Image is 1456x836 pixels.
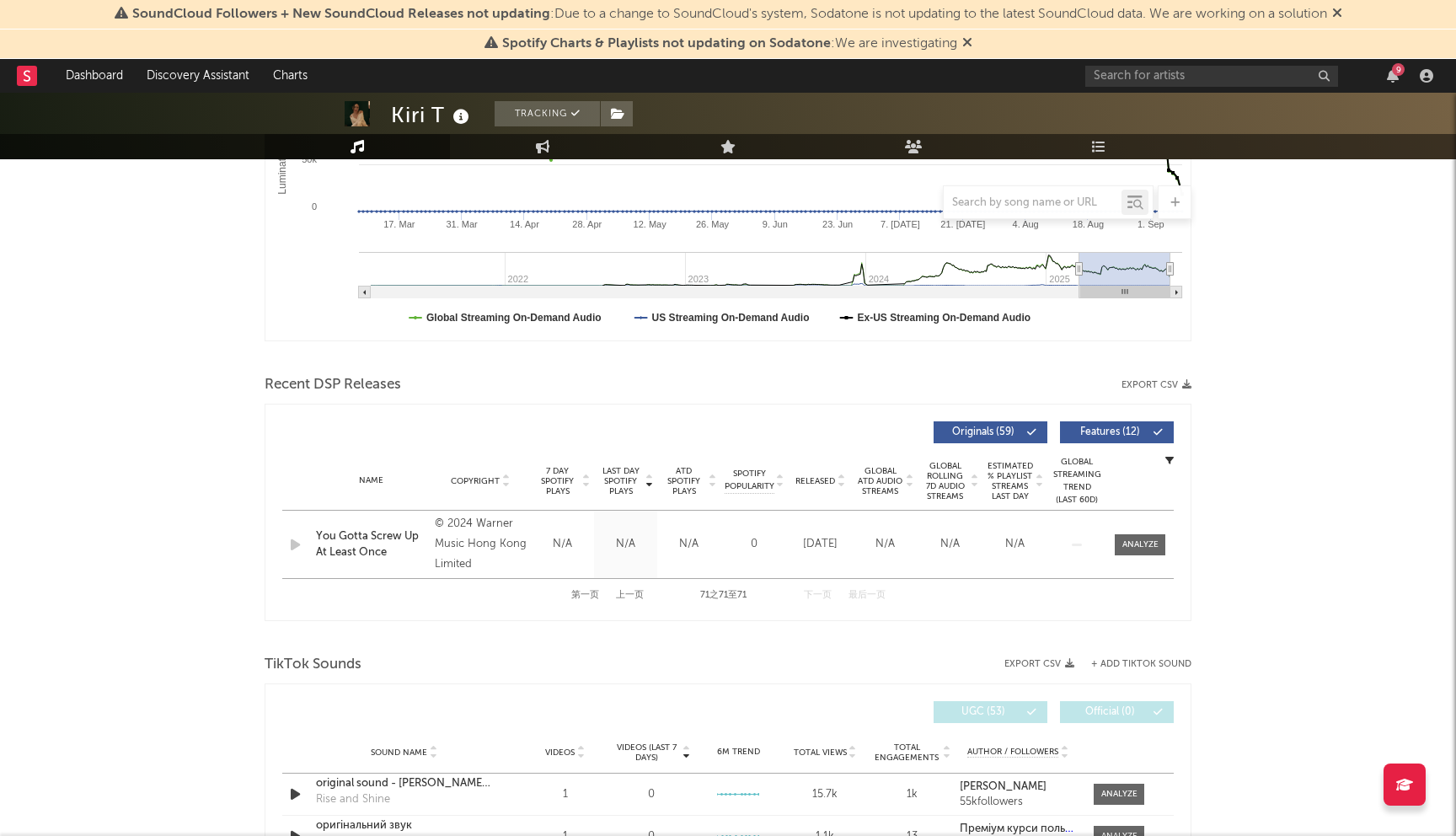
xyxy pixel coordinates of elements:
span: UGC ( 53 ) [945,707,1022,717]
button: 9 [1387,69,1399,83]
a: original sound - [PERSON_NAME] [PERSON_NAME] [316,775,492,792]
div: Global Streaming Trend (Last 60D) [1052,456,1102,506]
text: US Streaming On-Demand Audio [652,312,810,324]
span: 7 Day Spotify Plays [535,466,580,496]
div: [DATE] [792,536,848,553]
text: 12. May [634,219,667,229]
span: Total Views [794,748,847,758]
span: Author / Followers [967,747,1058,758]
span: Estimated % Playlist Streams Last Day [987,461,1033,501]
a: Discovery Assistant [135,59,261,93]
text: 14. Apr [510,219,539,229]
span: Spotify Popularity [725,468,774,493]
div: Kiri T [391,101,474,129]
span: Videos (last 7 days) [613,742,681,763]
a: оригінальний звук [316,817,492,834]
span: Official ( 0 ) [1071,707,1148,717]
button: + Add TikTok Sound [1074,660,1191,669]
div: Rise and Shine [316,791,390,808]
span: Features ( 12 ) [1071,427,1148,437]
div: 0 [648,786,655,803]
button: Originals(59) [934,421,1047,443]
span: Recent DSP Releases [265,375,401,395]
span: SoundCloud Followers + New SoundCloud Releases not updating [132,8,550,21]
span: Originals ( 59 ) [945,427,1022,437]
strong: [PERSON_NAME] [960,781,1046,792]
text: 17. Mar [383,219,415,229]
button: 第一页 [571,591,599,600]
div: Name [316,474,426,487]
a: Dashboard [54,59,135,93]
button: Tracking [495,101,600,126]
button: Export CSV [1121,380,1191,390]
div: N/A [857,536,913,553]
div: © 2024 Warner Music Hong Kong Limited [435,514,527,575]
span: Videos [545,748,575,758]
span: Global ATD Audio Streams [857,466,903,496]
span: Total Engagements [873,742,941,763]
span: Dismiss [1332,8,1342,21]
span: Released [795,476,835,486]
span: Dismiss [962,37,972,51]
text: Global Streaming On-Demand Audio [426,312,602,324]
span: Global Rolling 7D Audio Streams [922,461,968,501]
text: 18. Aug [1073,219,1104,229]
text: 1. Sep [1137,219,1164,229]
text: 26. May [696,219,730,229]
text: 9. Jun [763,219,788,229]
span: TikTok Sounds [265,655,361,675]
div: N/A [598,536,653,553]
div: 71 之 71 至 71 [677,586,770,606]
button: UGC(53) [934,701,1047,723]
svg: Luminate Daily Consumption [265,3,1191,340]
text: Ex-US Streaming On-Demand Audio [858,312,1031,324]
span: ATD Spotify Plays [661,466,706,496]
div: N/A [987,536,1043,553]
a: You Gotta Screw Up At Least Once [316,528,426,561]
span: : Due to a change to SoundCloud's system, Sodatone is not updating to the latest SoundCloud data.... [132,8,1327,21]
input: Search for artists [1085,66,1338,87]
button: 下一页 [804,591,832,600]
text: 50k [302,154,317,164]
input: Search by song name or URL [944,196,1121,210]
div: 9 [1392,63,1405,76]
button: 上一页 [616,591,644,600]
text: 21. [DATE] [940,219,985,229]
div: 55k followers [960,796,1077,808]
div: N/A [661,536,716,553]
button: 最后一页 [848,591,886,600]
a: [PERSON_NAME] [960,781,1077,793]
div: 15.7k [786,786,864,803]
div: N/A [922,536,978,553]
button: Export CSV [1004,659,1074,669]
button: Official(0) [1060,701,1174,723]
div: 0 [725,536,784,553]
button: + Add TikTok Sound [1091,660,1191,669]
text: 28. Apr [572,219,602,229]
span: Last Day Spotify Plays [598,466,643,496]
a: Преміум курси польської мови [960,823,1077,835]
text: 23. Jun [822,219,853,229]
button: Features(12) [1060,421,1174,443]
text: 7. [DATE] [881,219,920,229]
span: : We are investigating [502,37,957,51]
span: Copyright [451,476,500,486]
text: 31. Mar [446,219,478,229]
span: Sound Name [371,748,427,758]
strong: Преміум курси польської мови [960,823,1121,834]
div: 1 [526,786,604,803]
span: Spotify Charts & Playlists not updating on Sodatone [502,37,831,51]
a: Charts [261,59,319,93]
div: N/A [535,536,590,553]
div: 1k [873,786,951,803]
text: 4. Aug [1013,219,1039,229]
div: 6M Trend [699,746,778,758]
